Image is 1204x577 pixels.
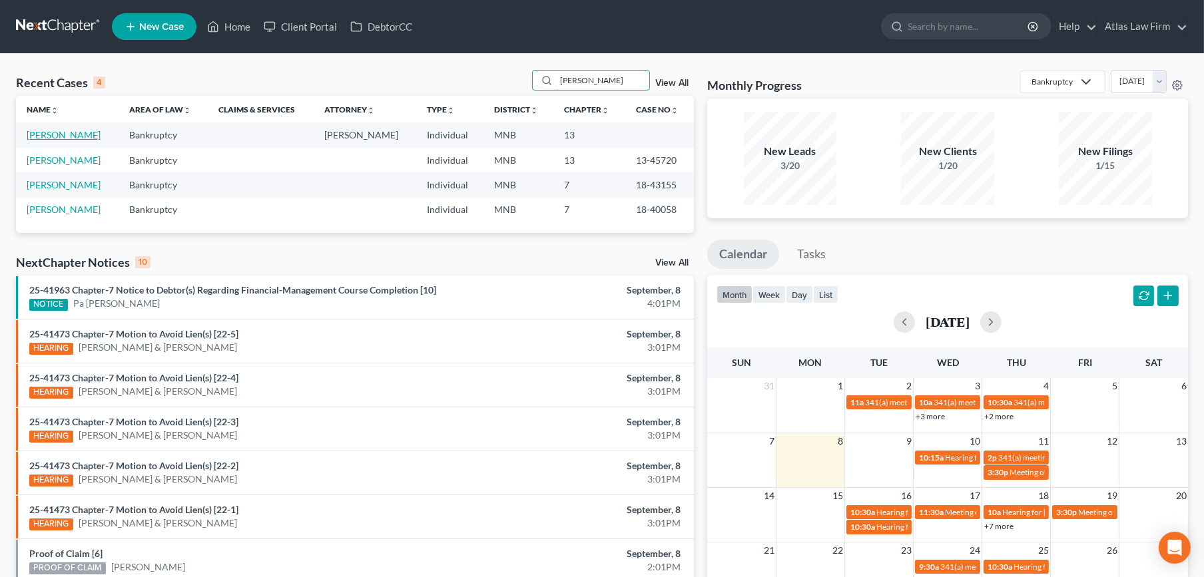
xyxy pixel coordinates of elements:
[919,453,944,463] span: 10:15a
[1002,507,1106,517] span: Hearing for [PERSON_NAME]
[1007,357,1026,368] span: Thu
[16,254,150,270] div: NextChapter Notices
[1105,433,1119,449] span: 12
[473,385,681,398] div: 3:01PM
[29,504,238,515] a: 25-41473 Chapter-7 Motion to Avoid Lien(s) [22-1]
[119,148,208,172] td: Bankruptcy
[129,104,191,114] a: Area of Lawunfold_more
[1059,159,1152,172] div: 1/15
[27,179,101,190] a: [PERSON_NAME]
[324,104,375,114] a: Attorneyunfold_more
[314,122,416,147] td: [PERSON_NAME]
[900,488,913,504] span: 16
[29,562,106,574] div: PROOF OF CLAIM
[79,429,237,442] a: [PERSON_NAME] & [PERSON_NAME]
[119,172,208,197] td: Bankruptcy
[139,22,184,32] span: New Case
[916,411,945,421] a: +3 more
[940,562,1139,572] span: 341(a) meeting for [PERSON_NAME] & [PERSON_NAME]
[870,357,888,368] span: Tue
[119,198,208,222] td: Bankruptcy
[257,15,344,39] a: Client Portal
[1052,15,1097,39] a: Help
[27,129,101,140] a: [PERSON_NAME]
[29,431,73,443] div: HEARING
[530,106,538,114] i: unfold_more
[427,104,455,114] a: Typeunfold_more
[483,198,553,222] td: MNB
[29,328,238,339] a: 25-41473 Chapter-7 Motion to Avoid Lien(s) [22-5]
[29,475,73,486] div: HEARING
[988,507,1001,517] span: 10a
[752,286,786,303] button: week
[1159,532,1191,564] div: Open Intercom Messenger
[905,433,913,449] span: 9
[29,518,73,530] div: HEARING
[786,286,813,303] button: day
[79,341,237,354] a: [PERSON_NAME] & [PERSON_NAME]
[601,106,609,114] i: unfold_more
[473,459,681,473] div: September, 8
[473,341,681,354] div: 3:01PM
[707,240,779,269] a: Calendar
[919,507,944,517] span: 11:30a
[1059,144,1152,159] div: New Filings
[29,548,103,559] a: Proof of Claim [6]
[988,397,1012,407] span: 10:30a
[29,387,73,399] div: HEARING
[416,122,483,147] td: Individual
[988,453,997,463] span: 2p
[200,15,257,39] a: Home
[968,488,982,504] span: 17
[744,144,837,159] div: New Leads
[553,198,625,222] td: 7
[984,521,1014,531] a: +7 more
[111,560,185,574] a: [PERSON_NAME]
[1175,433,1188,449] span: 13
[564,104,609,114] a: Chapterunfold_more
[416,198,483,222] td: Individual
[901,159,994,172] div: 1/20
[483,148,553,172] td: MNB
[473,503,681,516] div: September, 8
[905,378,913,394] span: 2
[29,460,238,471] a: 25-41473 Chapter-7 Motion to Avoid Lien(s) [22-2]
[79,516,237,530] a: [PERSON_NAME] & [PERSON_NAME]
[655,258,689,268] a: View All
[934,397,1062,407] span: 341(a) meeting for [PERSON_NAME]
[473,560,681,574] div: 2:01PM
[1145,357,1162,368] span: Sat
[850,522,875,532] span: 10:30a
[968,433,982,449] span: 10
[762,488,776,504] span: 14
[762,542,776,558] span: 21
[625,172,694,197] td: 18-43155
[968,542,982,558] span: 24
[93,77,105,89] div: 4
[79,473,237,486] a: [PERSON_NAME] & [PERSON_NAME]
[998,453,1127,463] span: 341(a) meeting for [PERSON_NAME]
[974,378,982,394] span: 3
[1105,488,1119,504] span: 19
[556,71,649,90] input: Search by name...
[1010,467,1156,477] span: Meeting of creditors for [PERSON_NAME]
[483,172,553,197] td: MNB
[1175,488,1188,504] span: 20
[367,106,375,114] i: unfold_more
[1037,488,1050,504] span: 18
[876,507,980,517] span: Hearing for [PERSON_NAME]
[473,415,681,429] div: September, 8
[876,522,980,532] span: Hearing for [PERSON_NAME]
[744,159,837,172] div: 3/20
[16,75,105,91] div: Recent Cases
[553,122,625,147] td: 13
[762,378,776,394] span: 31
[473,297,681,310] div: 4:01PM
[27,204,101,215] a: [PERSON_NAME]
[836,378,844,394] span: 1
[73,297,160,310] a: Pa [PERSON_NAME]
[29,372,238,383] a: 25-41473 Chapter-7 Motion to Avoid Lien(s) [22-4]
[919,562,939,572] span: 9:30a
[29,284,436,295] a: 25-41963 Chapter-7 Notice to Debtor(s) Regarding Financial-Management Course Completion [10]
[707,77,802,93] h3: Monthly Progress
